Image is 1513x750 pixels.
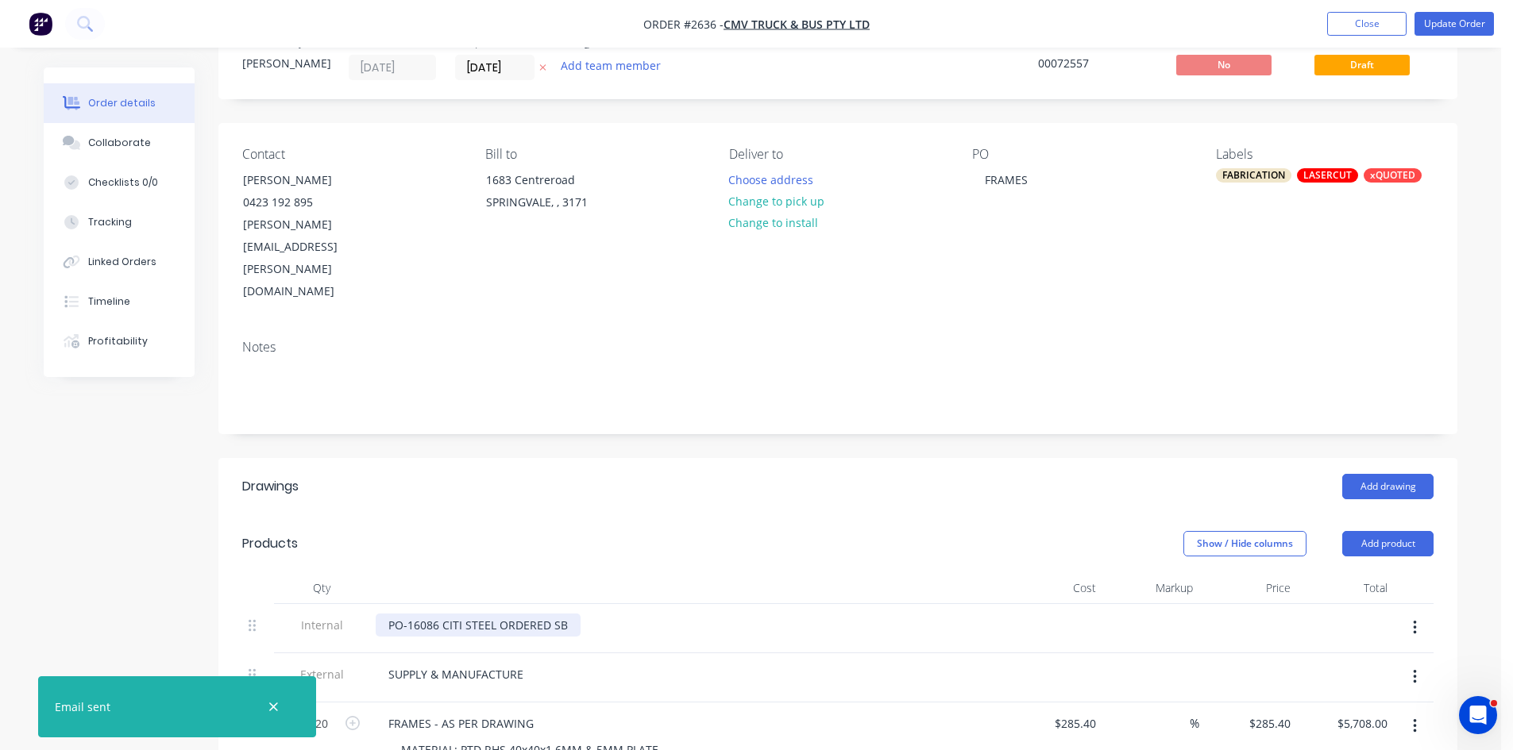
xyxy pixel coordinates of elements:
[349,33,436,48] div: Created
[1183,531,1307,556] button: Show / Hide columns
[88,96,156,110] div: Order details
[729,147,947,162] div: Deliver to
[1459,696,1497,734] iframe: Intercom live chat
[724,17,870,32] a: CMV Truck & Bus Pty Ltd
[230,168,388,303] div: [PERSON_NAME]0423 192 895[PERSON_NAME][EMAIL_ADDRESS][PERSON_NAME][DOMAIN_NAME]
[485,147,703,162] div: Bill to
[242,477,299,496] div: Drawings
[88,175,158,190] div: Checklists 0/0
[553,55,670,76] button: Add team member
[280,617,363,633] span: Internal
[243,169,375,191] div: [PERSON_NAME]
[44,321,195,361] button: Profitability
[562,55,670,76] button: Add team member
[1297,572,1395,604] div: Total
[1327,12,1407,36] button: Close
[44,123,195,163] button: Collaborate
[1038,55,1157,71] div: 00072557
[88,334,148,348] div: Profitability
[1314,55,1410,75] span: Draft
[243,191,375,213] div: 0423 192 895
[1199,572,1297,604] div: Price
[455,33,542,48] div: Required
[44,163,195,202] button: Checklists 0/0
[88,255,156,269] div: Linked Orders
[44,83,195,123] button: Order details
[280,666,363,683] span: External
[242,147,460,162] div: Contact
[376,712,546,735] div: FRAMES - AS PER DRAWING
[643,17,724,32] span: Order #2636 -
[486,191,618,213] div: SPRINGVALE, , 3171
[1038,33,1157,48] div: MYOB Order #
[562,33,720,48] div: Assigned to
[44,282,195,321] button: Timeline
[55,698,110,715] div: Email sent
[242,340,1434,355] div: Notes
[1176,33,1295,48] div: Invoiced
[376,663,536,686] div: SUPPLY & MANUFACTURE
[972,168,1040,191] div: FRAMES
[1005,572,1102,604] div: Cost
[242,33,330,48] div: Created by
[88,215,132,229] div: Tracking
[243,213,375,302] div: [PERSON_NAME][EMAIL_ADDRESS][PERSON_NAME][DOMAIN_NAME]
[720,212,827,233] button: Change to install
[274,572,369,604] div: Qty
[88,294,130,309] div: Timeline
[1216,147,1434,162] div: Labels
[1176,55,1272,75] span: No
[1102,572,1200,604] div: Markup
[44,242,195,282] button: Linked Orders
[1364,168,1422,183] div: xQUOTED
[376,613,581,637] div: PO-16086 CITI STEEL ORDERED SB
[242,55,330,71] div: [PERSON_NAME]
[29,12,52,36] img: Factory
[88,136,151,150] div: Collaborate
[972,147,1190,162] div: PO
[1314,33,1434,48] div: Status
[1297,168,1358,183] div: LASERCUT
[486,169,618,191] div: 1683 Centreroad
[242,534,298,553] div: Products
[473,168,631,219] div: 1683 CentreroadSPRINGVALE, , 3171
[1190,714,1199,733] span: %
[1216,168,1291,183] div: FABRICATION
[1342,474,1434,499] button: Add drawing
[720,168,822,190] button: Choose address
[1415,12,1494,36] button: Update Order
[720,190,833,212] button: Change to pick up
[1342,531,1434,556] button: Add product
[44,202,195,242] button: Tracking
